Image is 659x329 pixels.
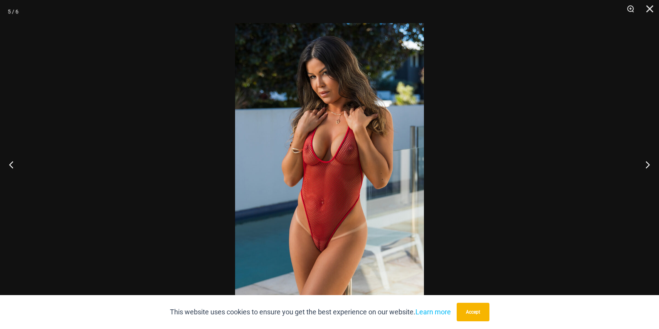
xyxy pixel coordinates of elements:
img: Summer Storm Red 8019 One Piece 01 [235,23,424,306]
div: 5 / 6 [8,6,18,17]
p: This website uses cookies to ensure you get the best experience on our website. [170,306,451,318]
a: Learn more [415,308,451,316]
button: Next [630,145,659,184]
button: Accept [457,303,489,321]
